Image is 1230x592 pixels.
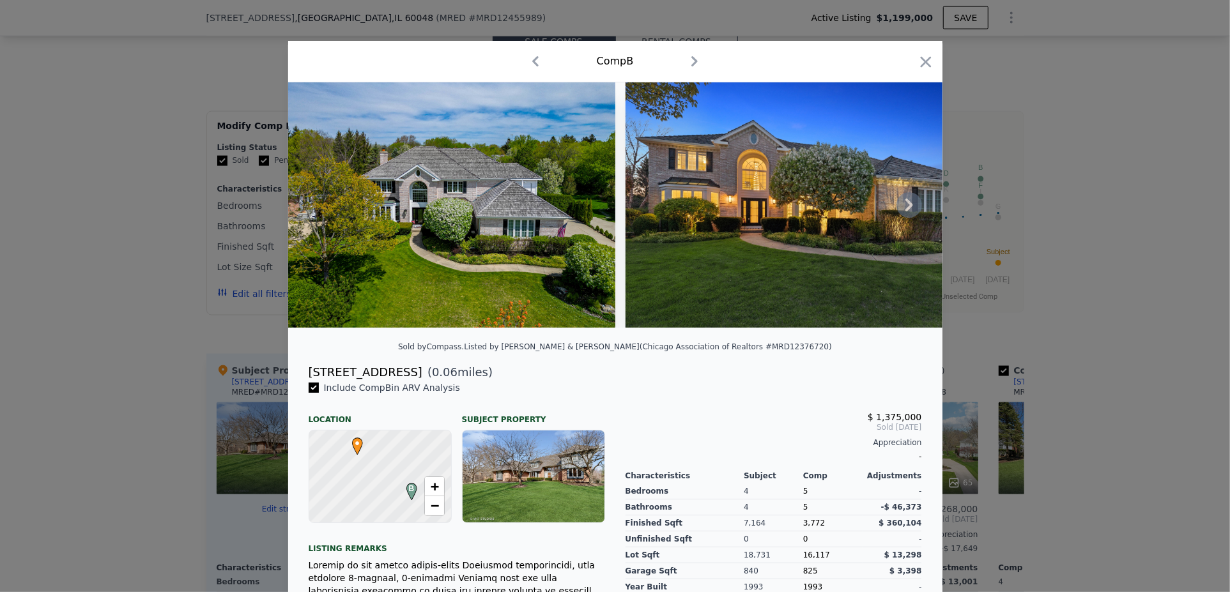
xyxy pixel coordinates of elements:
span: 825 [803,566,818,575]
a: Zoom out [425,496,444,515]
div: [STREET_ADDRESS] [309,363,422,381]
div: Appreciation [626,437,922,448]
div: - [863,531,922,547]
span: + [430,478,438,494]
div: 5 [803,499,863,515]
div: Finished Sqft [626,515,744,531]
img: Property Img [288,82,615,328]
span: 16,117 [803,550,830,559]
a: Zoom in [425,477,444,496]
div: Bedrooms [626,483,744,499]
img: Property Img [626,82,994,328]
span: $ 13,298 [884,550,922,559]
div: Comp [803,471,863,481]
span: Sold [DATE] [626,422,922,432]
span: 0.06 [432,365,457,379]
div: Characteristics [626,471,744,481]
span: $ 1,375,000 [868,412,922,422]
div: Bathrooms [626,499,744,515]
div: • [349,437,357,445]
div: Subject [744,471,803,481]
div: 4 [744,483,803,499]
div: 18,731 [744,547,803,563]
div: Subject Property [462,404,605,425]
div: Listing remarks [309,533,605,554]
span: 3,772 [803,519,825,527]
div: Adjustments [863,471,922,481]
span: • [349,434,366,453]
div: - [863,483,922,499]
div: 840 [744,563,803,579]
span: 5 [803,487,808,496]
div: - [626,448,922,466]
div: 7,164 [744,515,803,531]
span: B [403,483,420,494]
div: 0 [744,531,803,547]
span: $ 360,104 [879,519,921,527]
div: Unfinished Sqft [626,531,744,547]
span: $ 3,398 [889,566,921,575]
span: ( miles) [422,363,493,381]
div: Listed by [PERSON_NAME] & [PERSON_NAME] (Chicago Association of Realtors #MRD12376720) [464,342,832,351]
span: − [430,497,438,513]
div: Comp B [597,54,634,69]
div: Location [309,404,452,425]
span: -$ 46,373 [881,503,922,512]
span: 0 [803,535,808,543]
div: Garage Sqft [626,563,744,579]
div: 4 [744,499,803,515]
div: Sold by Compass . [398,342,464,351]
span: Include Comp B in ARV Analysis [319,383,465,393]
div: Lot Sqft [626,547,744,563]
div: B [403,483,411,490]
